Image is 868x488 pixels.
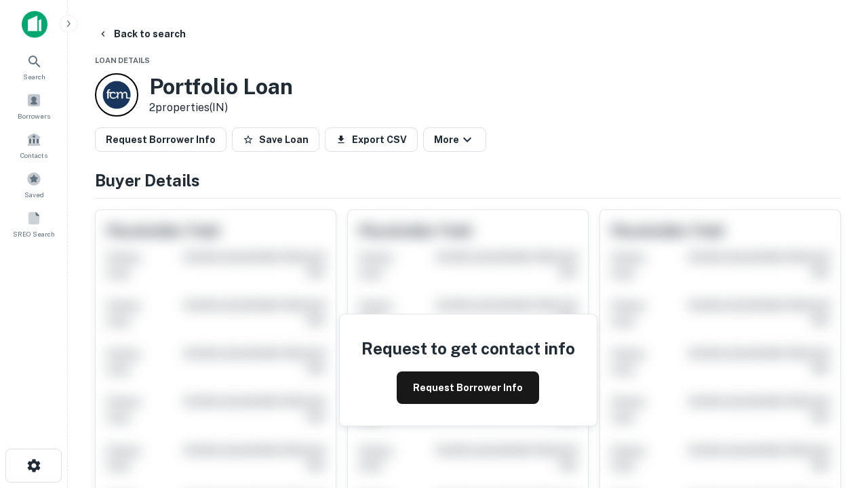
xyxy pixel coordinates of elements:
[22,11,47,38] img: capitalize-icon.png
[149,100,293,116] p: 2 properties (IN)
[4,205,64,242] a: SREO Search
[232,127,319,152] button: Save Loan
[325,127,418,152] button: Export CSV
[149,74,293,100] h3: Portfolio Loan
[23,71,45,82] span: Search
[4,87,64,124] a: Borrowers
[4,166,64,203] a: Saved
[361,336,575,361] h4: Request to get contact info
[4,48,64,85] a: Search
[423,127,486,152] button: More
[24,189,44,200] span: Saved
[20,150,47,161] span: Contacts
[13,228,55,239] span: SREO Search
[397,371,539,404] button: Request Borrower Info
[95,168,841,192] h4: Buyer Details
[18,110,50,121] span: Borrowers
[800,336,868,401] iframe: Chat Widget
[4,127,64,163] a: Contacts
[95,127,226,152] button: Request Borrower Info
[95,56,150,64] span: Loan Details
[92,22,191,46] button: Back to search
